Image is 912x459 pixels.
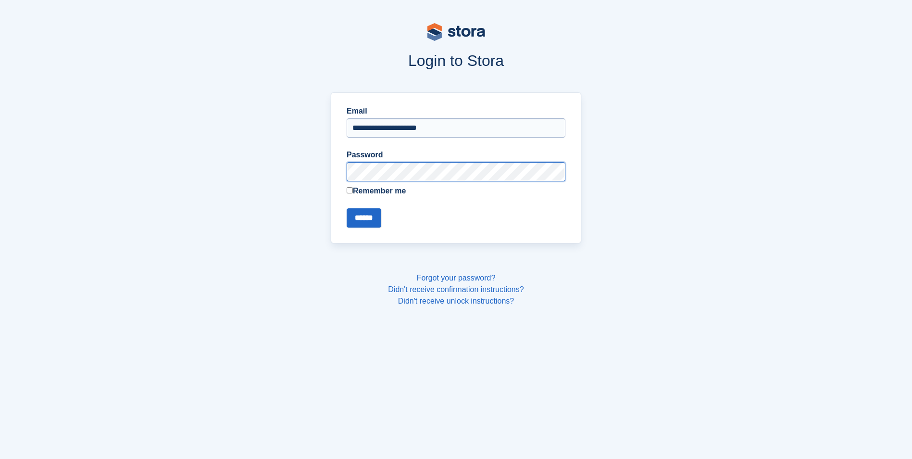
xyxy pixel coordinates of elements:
a: Didn't receive confirmation instructions? [388,285,524,293]
h1: Login to Stora [148,52,765,69]
img: stora-logo-53a41332b3708ae10de48c4981b4e9114cc0af31d8433b30ea865607fb682f29.svg [427,23,485,41]
a: Forgot your password? [417,274,496,282]
input: Remember me [347,187,353,193]
label: Password [347,149,565,161]
label: Remember me [347,185,565,197]
label: Email [347,105,565,117]
a: Didn't receive unlock instructions? [398,297,514,305]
